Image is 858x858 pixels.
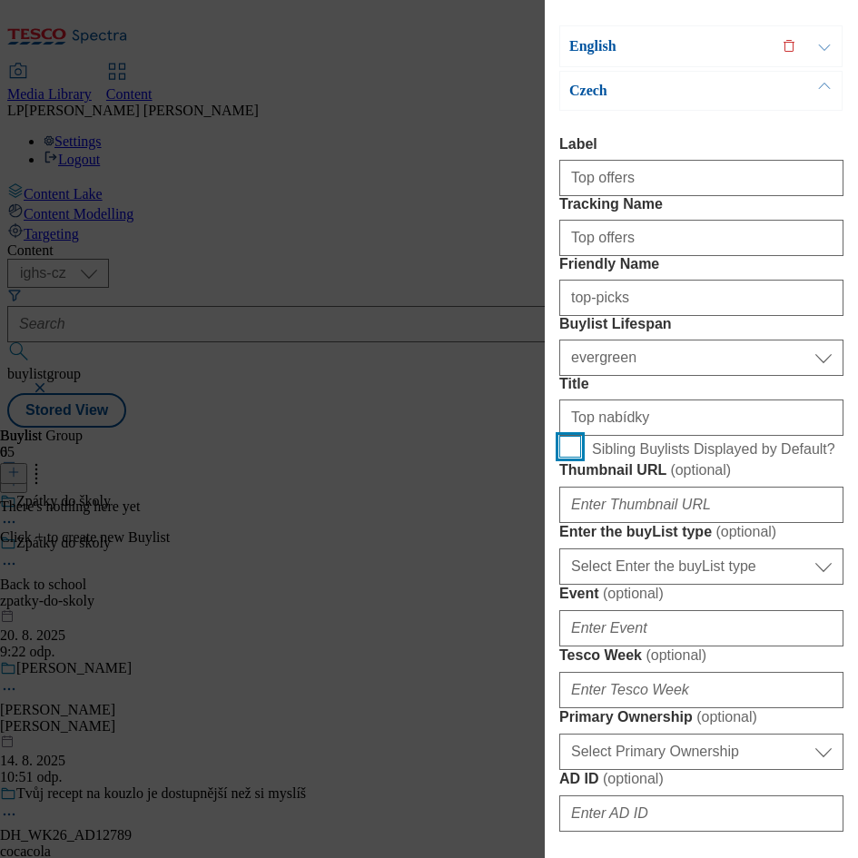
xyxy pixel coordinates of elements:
input: Enter Friendly Name [559,280,843,316]
span: ( optional ) [646,647,706,663]
label: Enter the buyList type [559,523,843,541]
input: Enter Label [559,160,843,196]
span: Sibling Buylists Displayed by Default? [592,441,835,458]
input: Enter AD ID [559,795,843,832]
span: ( optional ) [715,524,776,539]
label: Label [559,136,843,153]
input: Enter Title [559,399,843,436]
label: Thumbnail URL [559,461,843,479]
input: Enter Tracking Name [559,220,843,256]
input: Enter Event [559,610,843,646]
label: Tracking Name [559,196,843,212]
span: ( optional ) [603,586,664,601]
label: Tesco Week [559,646,843,665]
label: Friendly Name [559,256,843,272]
label: Title [559,376,843,392]
label: AD ID [559,770,843,788]
p: Czech [569,82,760,100]
span: ( optional ) [603,771,664,786]
input: Enter Thumbnail URL [559,487,843,523]
label: Event [559,585,843,603]
p: English [569,37,760,55]
label: Description [559,832,843,848]
label: Primary Ownership [559,708,843,726]
label: Buylist Lifespan [559,316,843,332]
span: ( optional ) [696,709,757,725]
input: Enter Tesco Week [559,672,843,708]
span: ( optional ) [670,462,731,478]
